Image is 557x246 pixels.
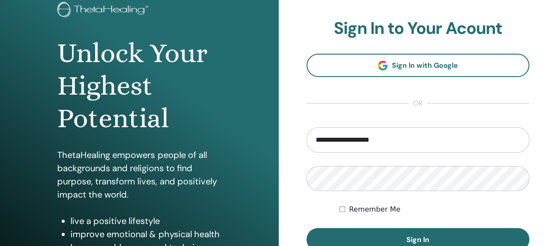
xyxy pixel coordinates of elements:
[349,204,400,215] label: Remember Me
[406,235,429,244] span: Sign In
[306,18,530,39] h2: Sign In to Your Acount
[70,214,221,228] li: live a positive lifestyle
[57,37,221,135] h1: Unlock Your Highest Potential
[57,148,221,201] p: ThetaHealing empowers people of all backgrounds and religions to find purpose, transform lives, a...
[339,204,529,215] div: Keep me authenticated indefinitely or until I manually logout
[70,228,221,241] li: improve emotional & physical health
[392,61,457,70] span: Sign In with Google
[306,54,530,77] a: Sign In with Google
[409,98,427,109] span: or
